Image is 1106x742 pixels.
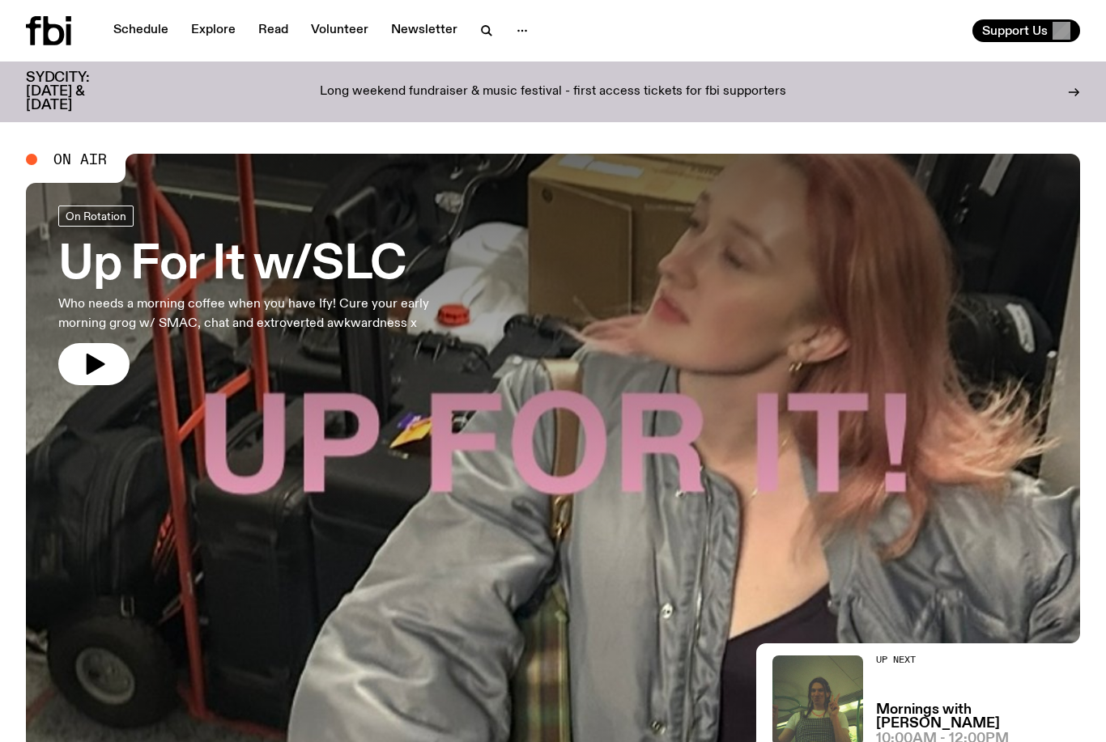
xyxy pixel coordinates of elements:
[58,206,134,227] a: On Rotation
[876,703,1080,731] a: Mornings with [PERSON_NAME]
[26,71,130,112] h3: SYDCITY: [DATE] & [DATE]
[982,23,1048,38] span: Support Us
[58,295,473,333] p: Who needs a morning coffee when you have Ify! Cure your early morning grog w/ SMAC, chat and extr...
[301,19,378,42] a: Volunteer
[66,210,126,222] span: On Rotation
[381,19,467,42] a: Newsletter
[320,85,786,100] p: Long weekend fundraiser & music festival - first access tickets for fbi supporters
[53,152,107,167] span: On Air
[181,19,245,42] a: Explore
[58,243,473,288] h3: Up For It w/SLC
[104,19,178,42] a: Schedule
[972,19,1080,42] button: Support Us
[876,655,1080,664] h2: Up Next
[58,206,473,385] a: Up For It w/SLCWho needs a morning coffee when you have Ify! Cure your early morning grog w/ SMAC...
[249,19,298,42] a: Read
